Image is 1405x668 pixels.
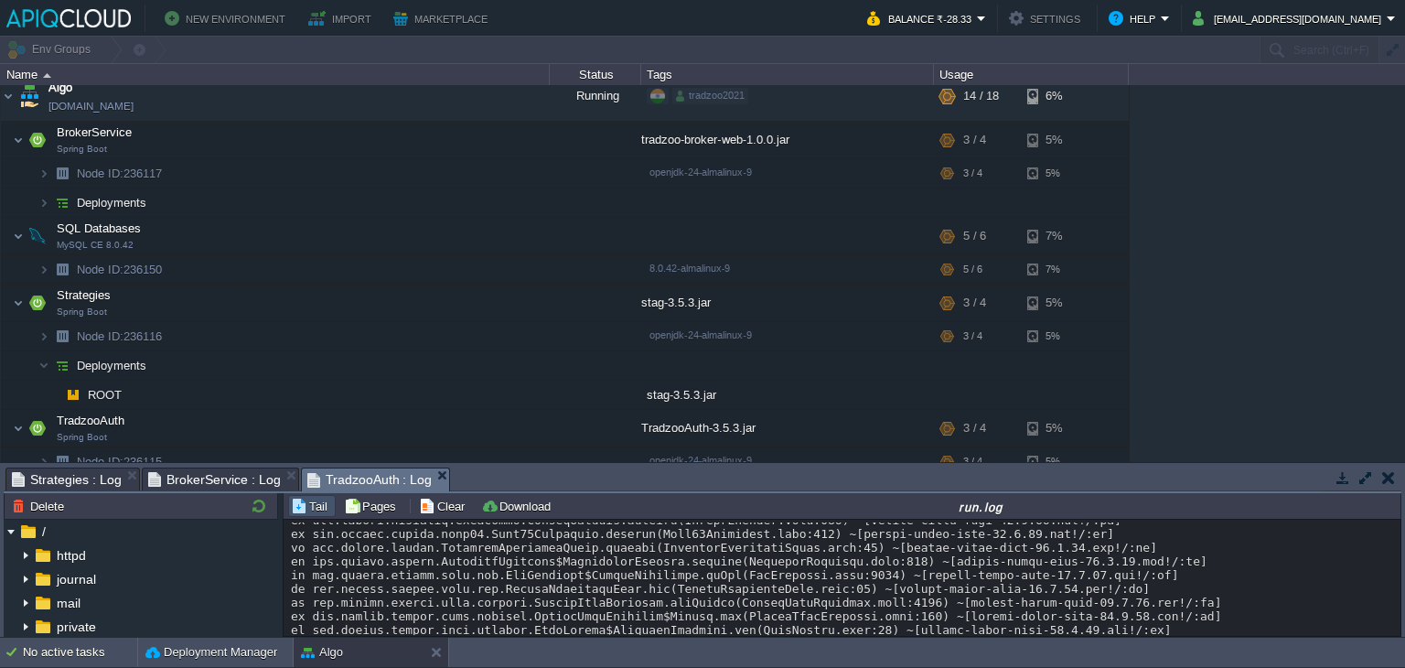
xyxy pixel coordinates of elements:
[291,498,333,514] button: Tail
[1027,218,1087,254] div: 7%
[1193,7,1387,29] button: [EMAIL_ADDRESS][DOMAIN_NAME]
[38,523,48,540] a: /
[49,255,75,284] img: AMDAwAAAACH5BAEAAAAALAAAAAABAAEAAAICRAEAOw==
[57,144,107,155] span: Spring Boot
[25,122,50,158] img: AMDAwAAAACH5BAEAAAAALAAAAAABAAEAAAICRAEAOw==
[963,255,982,284] div: 5 / 6
[49,351,75,380] img: AMDAwAAAACH5BAEAAAAALAAAAAABAAEAAAICRAEAOw==
[49,159,75,188] img: AMDAwAAAACH5BAEAAAAALAAAAAABAAEAAAICRAEAOw==
[935,64,1128,85] div: Usage
[642,64,933,85] div: Tags
[1,71,16,121] img: AMDAwAAAACH5BAEAAAAALAAAAAABAAEAAAICRAEAOw==
[53,595,83,611] a: mail
[75,166,165,181] span: 236117
[75,358,149,373] a: Deployments
[13,218,24,254] img: AMDAwAAAACH5BAEAAAAALAAAAAABAAEAAAICRAEAOw==
[48,97,134,115] a: [DOMAIN_NAME]
[1109,7,1161,29] button: Help
[641,122,934,158] div: tradzoo-broker-web-1.0.0.jar
[75,329,165,344] span: 236116
[963,285,986,321] div: 3 / 4
[75,454,165,469] span: 236115
[308,7,377,29] button: Import
[148,469,281,490] span: BrokerService : Log
[23,638,137,667] div: No active tasks
[672,88,748,104] div: tradzoo2021
[165,7,291,29] button: New Environment
[57,307,107,318] span: Spring Boot
[1027,71,1087,121] div: 6%
[641,285,934,321] div: stag-3.5.3.jar
[307,469,433,491] span: TradzooAuth : Log
[963,218,986,254] div: 5 / 6
[2,64,549,85] div: Name
[77,263,123,276] span: Node ID:
[649,455,752,466] span: openjdk-24-almalinux-9
[86,387,124,403] a: ROOT
[55,287,113,303] span: Strategies
[12,498,70,514] button: Delete
[393,7,493,29] button: Marketplace
[38,159,49,188] img: AMDAwAAAACH5BAEAAAAALAAAAAABAAEAAAICRAEAOw==
[43,73,51,78] img: AMDAwAAAACH5BAEAAAAALAAAAAABAAEAAAICRAEAOw==
[55,413,127,428] span: TradzooAuth
[1027,122,1087,158] div: 5%
[25,218,50,254] img: AMDAwAAAACH5BAEAAAAALAAAAAABAAEAAAICRAEAOw==
[344,498,402,514] button: Pages
[77,167,123,180] span: Node ID:
[53,619,99,635] a: private
[641,381,934,409] div: stag-3.5.3.jar
[563,499,1399,514] div: run.log
[1027,255,1087,284] div: 7%
[38,255,49,284] img: AMDAwAAAACH5BAEAAAAALAAAAAABAAEAAAICRAEAOw==
[641,410,934,447] div: TradzooAuth-3.5.3.jar
[551,64,640,85] div: Status
[1027,285,1087,321] div: 5%
[13,410,24,447] img: AMDAwAAAACH5BAEAAAAALAAAAAABAAEAAAICRAEAOw==
[6,9,131,27] img: APIQCloud
[12,469,122,490] span: Strategies : Log
[649,329,752,340] span: openjdk-24-almalinux-9
[75,262,165,277] a: Node ID:236150
[649,167,752,178] span: openjdk-24-almalinux-9
[75,195,149,210] a: Deployments
[53,571,99,587] a: journal
[25,285,50,321] img: AMDAwAAAACH5BAEAAAAALAAAAAABAAEAAAICRAEAOw==
[38,322,49,350] img: AMDAwAAAACH5BAEAAAAALAAAAAABAAEAAAICRAEAOw==
[550,71,641,121] div: Running
[1027,159,1087,188] div: 5%
[49,322,75,350] img: AMDAwAAAACH5BAEAAAAALAAAAAABAAEAAAICRAEAOw==
[38,189,49,217] img: AMDAwAAAACH5BAEAAAAALAAAAAABAAEAAAICRAEAOw==
[25,410,50,447] img: AMDAwAAAACH5BAEAAAAALAAAAAABAAEAAAICRAEAOw==
[55,221,144,235] a: SQL DatabasesMySQL CE 8.0.42
[75,166,165,181] a: Node ID:236117
[867,7,977,29] button: Balance ₹-28.33
[57,240,134,251] span: MySQL CE 8.0.42
[53,547,89,564] a: httpd
[48,79,72,97] span: Algo
[75,262,165,277] span: 236150
[77,455,123,469] span: Node ID:
[1027,410,1087,447] div: 5%
[55,124,134,140] span: BrokerService
[963,71,999,121] div: 14 / 18
[481,498,556,514] button: Download
[963,122,986,158] div: 3 / 4
[49,381,60,409] img: AMDAwAAAACH5BAEAAAAALAAAAAABAAEAAAICRAEAOw==
[77,329,123,343] span: Node ID:
[963,410,986,447] div: 3 / 4
[75,454,165,469] a: Node ID:236115
[75,329,165,344] a: Node ID:236116
[1009,7,1086,29] button: Settings
[13,285,24,321] img: AMDAwAAAACH5BAEAAAAALAAAAAABAAEAAAICRAEAOw==
[38,351,49,380] img: AMDAwAAAACH5BAEAAAAALAAAAAABAAEAAAICRAEAOw==
[55,125,134,139] a: BrokerServiceSpring Boot
[16,71,42,121] img: AMDAwAAAACH5BAEAAAAALAAAAAABAAEAAAICRAEAOw==
[419,498,470,514] button: Clear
